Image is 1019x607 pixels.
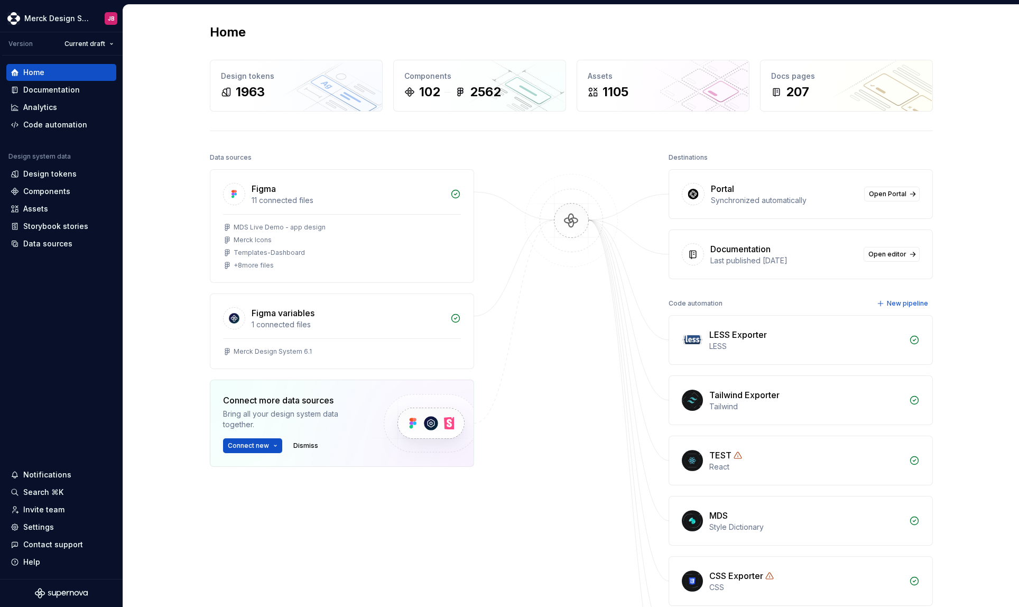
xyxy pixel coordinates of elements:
svg: Supernova Logo [35,588,88,599]
button: Notifications [6,466,116,483]
span: Open editor [868,250,906,259]
div: LESS [709,341,903,352]
h2: Home [210,24,246,41]
a: Open editor [864,247,920,262]
button: Contact support [6,536,116,553]
div: Figma variables [252,307,314,319]
div: Code automation [23,119,87,130]
div: Design tokens [221,71,372,81]
span: Current draft [64,40,105,48]
button: Search ⌘K [6,484,116,501]
div: Version [8,40,33,48]
a: Figma variables1 connected filesMerck Design System 6.1 [210,293,474,369]
div: Style Dictionary [709,522,903,532]
a: Settings [6,519,116,536]
div: Docs pages [771,71,922,81]
a: Storybook stories [6,218,116,235]
div: Analytics [23,102,57,113]
a: Components1022562 [393,60,566,112]
div: Tailwind [709,401,903,412]
div: Documentation [23,85,80,95]
div: Merck Design System [24,13,92,24]
div: Assets [588,71,738,81]
div: Contact support [23,539,83,550]
a: Code automation [6,116,116,133]
div: TEST [709,449,731,462]
span: Dismiss [293,442,318,450]
div: Settings [23,522,54,532]
span: New pipeline [887,299,928,308]
div: Destinations [669,150,708,165]
a: Open Portal [864,187,920,201]
div: Documentation [710,243,771,255]
div: 11 connected files [252,195,444,206]
div: Home [23,67,44,78]
div: Data sources [23,238,72,249]
div: Figma [252,182,276,195]
div: + 8 more files [234,261,274,270]
div: Tailwind Exporter [709,389,780,401]
a: Docs pages207 [760,60,933,112]
button: New pipeline [874,296,933,311]
div: Search ⌘K [23,487,63,498]
img: 317a9594-9ec3-41ad-b59a-e557b98ff41d.png [7,12,20,25]
a: Design tokens1963 [210,60,383,112]
div: Last published [DATE] [710,255,857,266]
div: Storybook stories [23,221,88,232]
div: MDS [709,509,728,522]
a: Design tokens [6,165,116,182]
div: Assets [23,204,48,214]
button: Dismiss [289,438,323,453]
div: Bring all your design system data together. [223,409,366,430]
div: 2562 [470,84,501,100]
a: Invite team [6,501,116,518]
div: Synchronized automatically [711,195,858,206]
div: Notifications [23,470,71,480]
div: Merck Design System 6.1 [234,347,312,356]
div: 1 connected files [252,319,444,330]
a: Assets [6,200,116,217]
a: Components [6,183,116,200]
div: LESS Exporter [709,328,767,341]
a: Data sources [6,235,116,252]
div: CSS Exporter [709,569,763,582]
div: Data sources [210,150,252,165]
a: Documentation [6,81,116,98]
div: 207 [786,84,809,100]
div: Portal [711,182,734,195]
div: Components [404,71,555,81]
a: Assets1105 [577,60,749,112]
div: Components [23,186,70,197]
a: Analytics [6,99,116,116]
button: Help [6,554,116,571]
button: Current draft [60,36,118,51]
div: 1105 [603,84,628,100]
div: Help [23,557,40,567]
div: Design system data [8,152,71,161]
div: React [709,462,903,472]
span: Connect new [228,442,269,450]
div: Merck Icons [234,236,272,244]
div: JB [108,14,115,23]
div: 102 [419,84,440,100]
button: Connect new [223,438,282,453]
a: Figma11 connected filesMDS Live Demo - app designMerck IconsTemplates-Dashboard+8more files [210,169,474,283]
div: Design tokens [23,169,77,179]
div: Connect more data sources [223,394,366,407]
span: Open Portal [869,190,906,198]
div: MDS Live Demo - app design [234,223,326,232]
button: Merck Design SystemJB [2,7,121,30]
div: 1963 [236,84,265,100]
a: Home [6,64,116,81]
div: Invite team [23,504,64,515]
div: Templates-Dashboard [234,249,305,257]
div: Code automation [669,296,722,311]
div: CSS [709,582,903,593]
